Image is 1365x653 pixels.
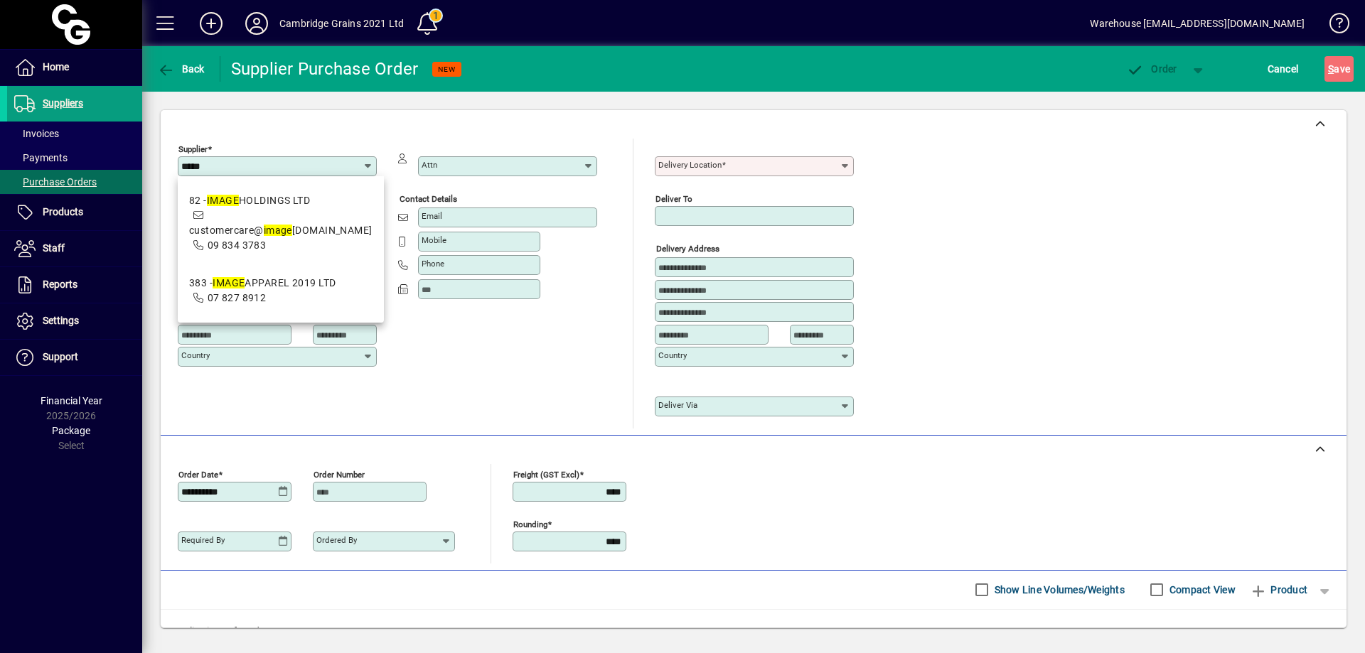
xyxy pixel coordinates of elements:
[178,264,384,317] mat-option: 383 - IMAGE APPAREL 2019 LTD
[161,610,1347,653] div: No line items found
[208,239,267,251] span: 09 834 3783
[422,211,442,221] mat-label: Email
[43,97,83,109] span: Suppliers
[1120,56,1184,82] button: Order
[189,193,373,208] div: 82 - HOLDINGS LTD
[157,63,205,75] span: Back
[422,259,444,269] mat-label: Phone
[1268,58,1299,80] span: Cancel
[7,50,142,85] a: Home
[52,425,90,436] span: Package
[1167,583,1236,597] label: Compact View
[316,535,357,545] mat-label: Ordered by
[14,176,97,188] span: Purchase Orders
[658,400,697,410] mat-label: Deliver via
[1090,12,1305,35] div: Warehouse [EMAIL_ADDRESS][DOMAIN_NAME]
[43,242,65,254] span: Staff
[14,152,68,163] span: Payments
[41,395,102,406] span: Financial Year
[181,350,210,360] mat-label: Country
[264,225,292,236] em: image
[189,225,373,236] span: customercare@ [DOMAIN_NAME]
[181,535,225,545] mat-label: Required by
[422,160,437,170] mat-label: Attn
[658,160,722,170] mat-label: Delivery Location
[513,469,579,479] mat-label: Freight (GST excl)
[7,170,142,194] a: Purchase Orders
[142,56,220,82] app-page-header-button: Back
[178,182,384,264] mat-option: 82 - IMAGE HOLDINGS LTD
[208,292,267,303] span: 07 827 8912
[207,195,239,206] em: IMAGE
[314,469,365,479] mat-label: Order number
[438,65,456,74] span: NEW
[154,56,208,82] button: Back
[14,128,59,139] span: Invoices
[7,231,142,266] a: Staff
[7,267,142,303] a: Reports
[43,351,78,362] span: Support
[1319,3,1347,49] a: Knowledge Base
[513,519,547,529] mat-label: Rounding
[422,235,446,245] mat-label: Mobile
[43,315,79,326] span: Settings
[234,11,279,36] button: Profile
[279,12,404,35] div: Cambridge Grains 2021 Ltd
[1127,63,1177,75] span: Order
[43,279,77,290] span: Reports
[655,194,692,204] mat-label: Deliver To
[7,122,142,146] a: Invoices
[43,206,83,217] span: Products
[7,146,142,170] a: Payments
[188,11,234,36] button: Add
[658,350,687,360] mat-label: Country
[189,276,336,291] div: 383 - APPAREL 2019 LTD
[992,583,1125,597] label: Show Line Volumes/Weights
[178,469,218,479] mat-label: Order date
[1328,63,1334,75] span: S
[43,61,69,72] span: Home
[7,340,142,375] a: Support
[1324,56,1354,82] button: Save
[7,303,142,339] a: Settings
[178,144,208,154] mat-label: Supplier
[1328,58,1350,80] span: ave
[231,58,419,80] div: Supplier Purchase Order
[1264,56,1302,82] button: Cancel
[7,195,142,230] a: Products
[213,277,245,288] em: IMAGE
